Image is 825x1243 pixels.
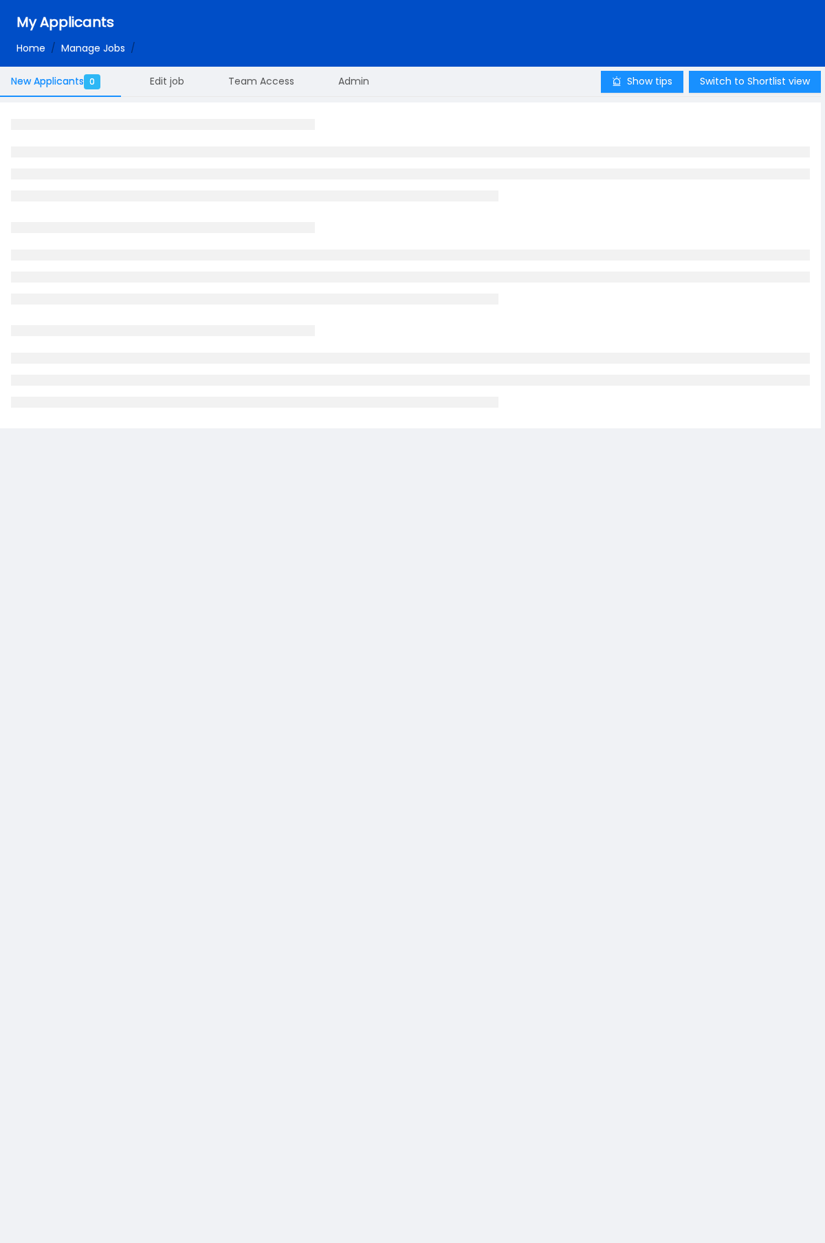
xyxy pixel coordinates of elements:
span: 0 [84,74,100,89]
a: Manage Jobs [61,41,125,55]
button: Switch to Shortlist view [689,71,821,93]
button: icon: alertShow tips [601,71,683,93]
span: Admin [338,74,369,88]
a: Home [16,41,45,55]
span: New Applicants [11,74,106,88]
span: My Applicants [16,12,114,32]
span: Edit job [150,74,184,88]
span: / [51,41,56,55]
span: Team Access [228,74,294,88]
span: / [131,41,135,55]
